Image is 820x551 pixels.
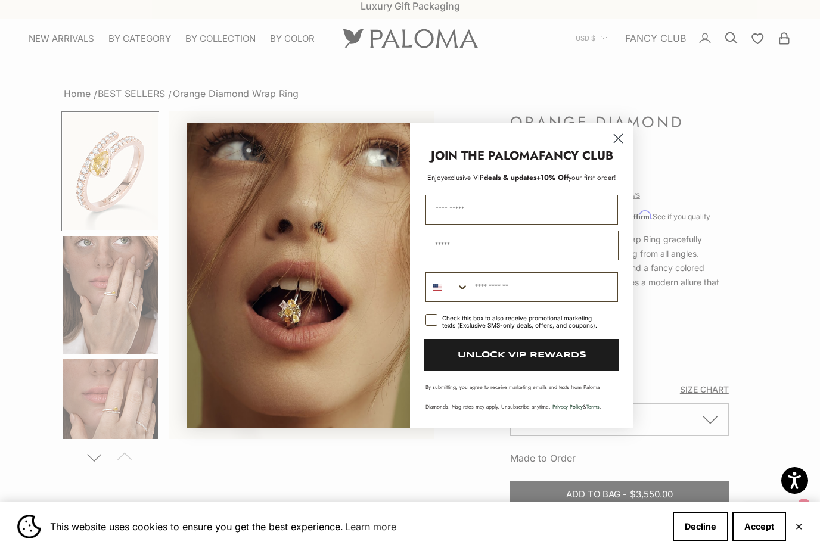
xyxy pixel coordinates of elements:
[50,518,663,536] span: This website uses cookies to ensure you get the best experience.
[425,231,619,260] input: Email
[541,172,569,183] span: 10% Off
[442,315,604,329] div: Check this box to also receive promotional marketing texts (Exclusive SMS-only deals, offers, and...
[426,273,469,301] button: Search Countries
[187,123,410,428] img: Loading...
[427,172,444,183] span: Enjoy
[552,403,601,410] span: & .
[444,172,536,183] span: deals & updates
[552,403,583,410] a: Privacy Policy
[469,273,617,301] input: Phone Number
[425,383,618,410] p: By submitting, you agree to receive marketing emails and texts from Paloma Diamonds. Msg rates ma...
[444,172,484,183] span: exclusive VIP
[673,512,728,541] button: Decline
[586,403,600,410] a: Terms
[17,515,41,538] img: Cookie banner
[536,172,616,183] span: + your first order!
[795,523,803,530] button: Close
[608,128,629,149] button: Close dialog
[732,512,786,541] button: Accept
[424,339,619,371] button: UNLOCK VIP REWARDS
[539,147,613,164] strong: FANCY CLUB
[425,195,618,225] input: First Name
[343,518,398,536] a: Learn more
[433,282,442,292] img: United States
[431,147,539,164] strong: JOIN THE PALOMA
